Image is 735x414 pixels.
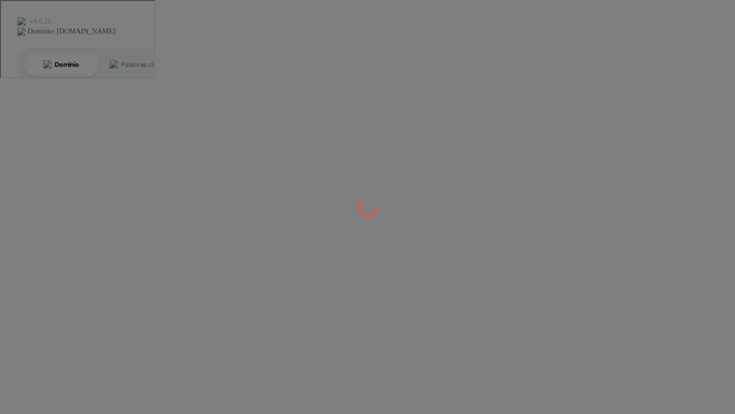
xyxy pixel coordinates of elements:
div: v 4.0.25 [29,16,50,24]
div: Dominio [54,60,78,67]
img: website_grey.svg [16,27,24,35]
div: Palabras clave [120,60,162,67]
div: Dominio: [DOMAIN_NAME] [27,27,114,35]
img: tab_domain_overview_orange.svg [42,59,51,67]
img: tab_keywords_by_traffic_grey.svg [109,59,117,67]
img: logo_orange.svg [16,16,24,24]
